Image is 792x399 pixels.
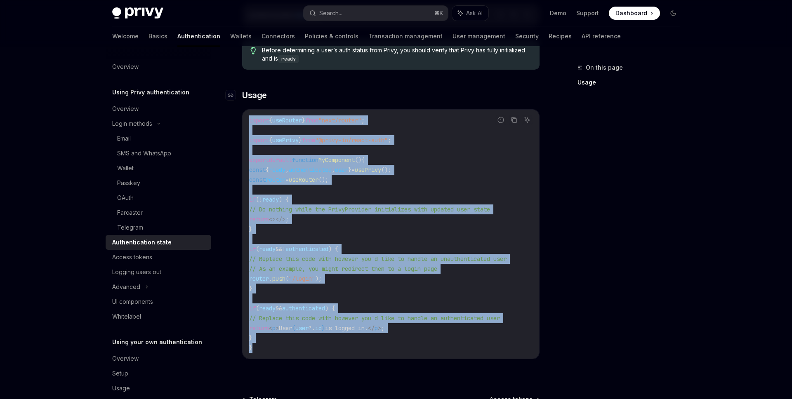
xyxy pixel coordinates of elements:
a: Policies & controls [305,26,358,46]
span: // Replace this code with however you'd like to handle an authenticated user [249,315,500,322]
span: , [285,166,289,174]
span: Usage [242,89,267,101]
span: push [272,275,285,282]
span: } [348,166,351,174]
span: (); [381,166,391,174]
span: { [269,136,272,144]
span: , [332,166,335,174]
a: API reference [582,26,621,46]
a: Basics [148,26,167,46]
a: Usage [106,381,211,396]
span: ready [269,166,285,174]
a: Authentication state [106,235,211,250]
span: (); [318,176,328,183]
span: && [276,245,282,253]
span: is logged in. [325,324,368,332]
span: { [269,117,272,124]
div: Overview [112,104,139,114]
div: Login methods [112,119,152,129]
span: ; [388,136,391,144]
span: "next/router" [318,117,361,124]
span: if [249,245,256,253]
span: } [299,136,302,144]
span: . [269,275,272,282]
span: ; [361,117,365,124]
span: useRouter [272,117,302,124]
div: Telegram [117,223,143,232]
span: authenticated [289,166,332,174]
img: dark logo [112,7,163,19]
div: Authentication state [112,237,172,247]
a: Support [576,9,599,17]
span: < [269,324,272,332]
span: { [361,156,365,164]
span: authenticated [285,245,328,253]
a: Overview [106,351,211,366]
button: Ask AI [452,6,488,21]
div: Overview [112,354,139,364]
div: Search... [319,8,342,18]
a: Connectors [262,26,295,46]
a: Overview [106,59,211,74]
h5: Using your own authentication [112,337,202,347]
span: () [355,156,361,164]
span: { [266,166,269,174]
a: Farcaster [106,205,211,220]
span: const [249,166,266,174]
span: p [375,324,378,332]
span: Before determining a user’s auth status from Privy, you should verify that Privy has fully initia... [262,46,531,63]
div: Email [117,134,131,143]
span: ready [259,245,276,253]
span: Ask AI [466,9,483,17]
span: ) { [328,245,338,253]
span: { [292,324,295,332]
div: Overview [112,62,139,72]
button: Ask AI [522,115,533,125]
svg: Tip [250,47,256,54]
span: ⌘ K [434,10,443,16]
span: router [249,275,269,282]
div: OAuth [117,193,134,203]
span: "@privy-io/react-auth" [315,136,388,144]
span: ready [259,305,276,312]
span: = [285,176,289,183]
span: user [335,166,348,174]
span: ) { [325,305,335,312]
span: ); [315,275,322,282]
a: Demo [550,9,566,17]
button: Copy the contents from the code block [509,115,519,125]
code: ready [278,55,299,63]
span: </ [368,324,375,332]
span: import [249,117,269,124]
a: SMS and WhatsApp [106,146,211,161]
a: Recipes [549,26,572,46]
span: On this page [586,63,623,73]
a: UI components [106,294,211,309]
span: <></> [269,216,285,223]
span: } [302,117,305,124]
span: if [249,305,256,312]
div: Advanced [112,282,140,292]
span: from [302,136,315,144]
span: // Replace this code with however you'd like to handle an unauthenticated user [249,255,507,263]
a: Transaction management [368,26,443,46]
span: } [249,334,252,342]
span: ; [285,216,289,223]
span: return [249,324,269,332]
span: } [249,344,252,352]
div: Usage [112,383,130,393]
span: user [295,324,309,332]
span: if [249,196,256,203]
span: ( [256,245,259,253]
span: ! [282,245,285,253]
span: // Do nothing while the PrivyProvider initializes with updated user state [249,206,490,213]
span: function [292,156,318,164]
div: Logging users out [112,267,161,277]
a: Whitelabel [106,309,211,324]
span: MyComponent [318,156,355,164]
span: import [249,136,269,144]
div: Wallet [117,163,134,173]
a: Overview [106,101,211,116]
a: Security [515,26,539,46]
div: Farcaster [117,208,143,218]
